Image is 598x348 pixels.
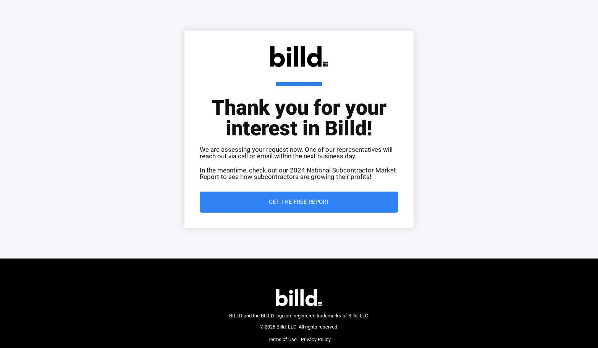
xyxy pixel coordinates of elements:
nav: Menu [268,336,331,343]
span: BILLD and the BILLD logo are registered trademarks of Billd, LLC. © 2025 Billd, LLC. All rights r... [229,313,369,330]
p: In the meantime, check out our 2024 National Subcontractor Market Report to see how subcontractor... [200,167,398,180]
a: Privacy Policy [301,336,331,343]
h1: Thank you for your interest in Billd! [200,82,398,139]
span: Get the Free Report [269,199,329,205]
a: Terms of Use [268,336,297,343]
a: Get the Free Report [200,192,398,213]
p: We are assessing your request now. One of our representatives will reach out via call or email wi... [200,146,398,159]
